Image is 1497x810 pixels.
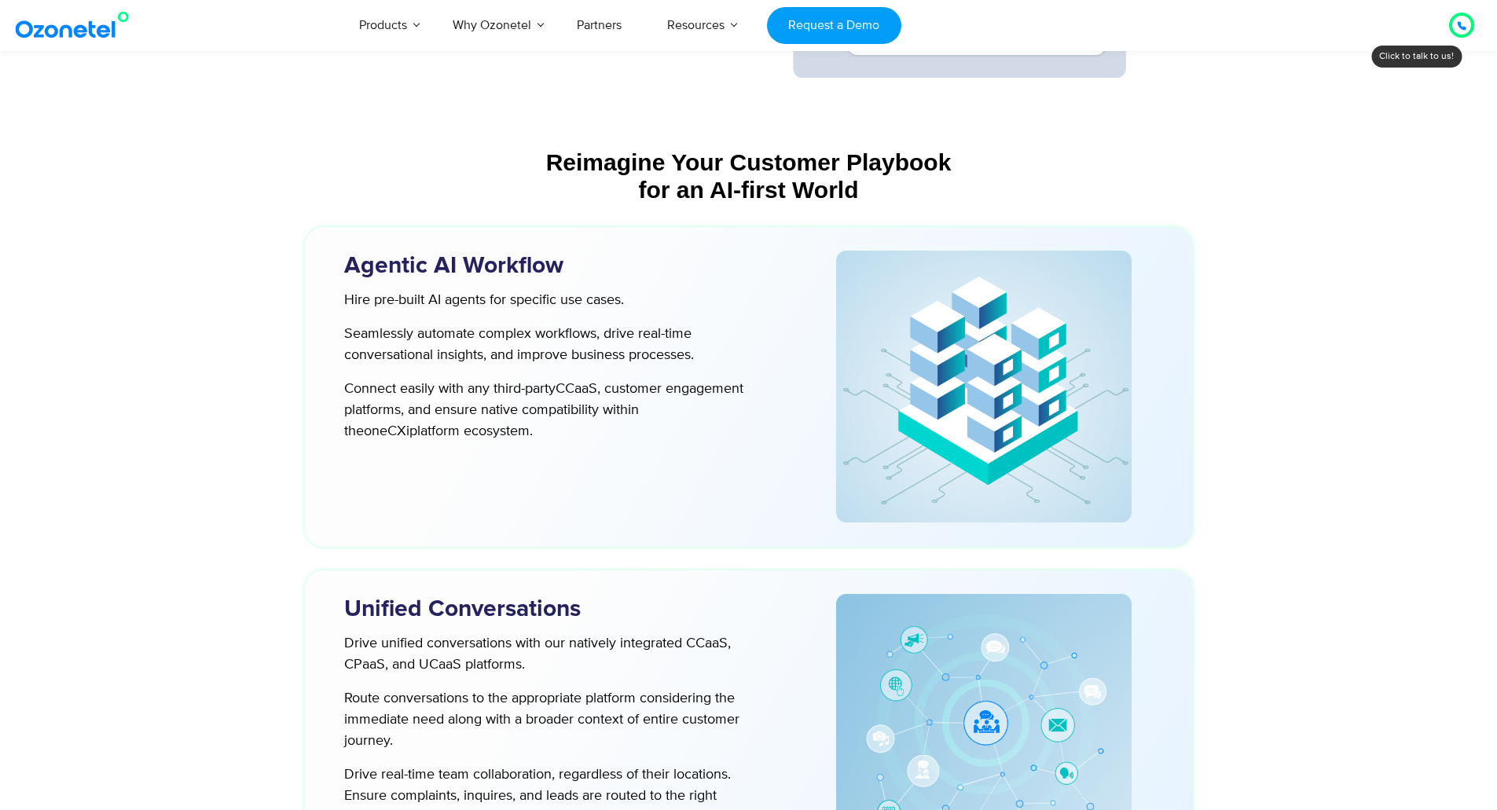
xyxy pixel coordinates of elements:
[344,633,752,676] p: Drive unified conversations with our natively integrated CCaaS, CPaaS, and UCaaS platforms.
[364,423,409,440] span: oneCXi
[344,251,784,281] h3: Agentic AI Workflow
[344,290,752,311] p: Hire pre-built AI agents for specific use cases.
[344,688,752,752] p: Route conversations to the appropriate platform considering the immediate need along with a broad...
[556,380,597,398] span: CCaaS
[313,148,1185,203] div: Reimagine Your Customer Playbook for an AI-first World
[344,324,752,366] p: Seamlessly automate complex workflows, drive real-time conversational insights, and improve busin...
[409,423,533,440] span: platform ecosystem.
[344,380,556,398] span: Connect easily with any third-party
[344,594,784,625] h3: Unified Conversations
[767,7,901,44] a: Request a Demo
[344,380,743,440] span: , customer engagement platforms, and ensure native compatibility within the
